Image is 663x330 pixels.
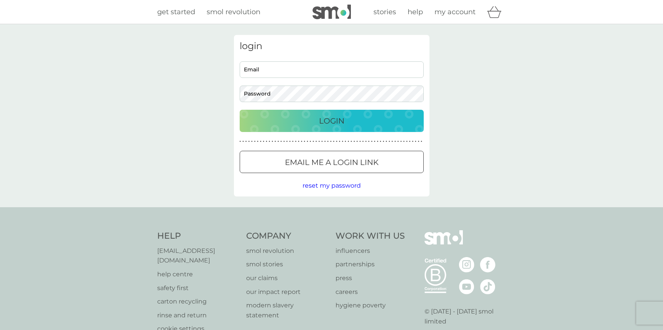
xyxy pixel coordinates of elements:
p: ● [263,140,265,144]
p: ● [254,140,256,144]
p: ● [400,140,402,144]
p: ● [318,140,320,144]
span: smol revolution [207,8,260,16]
p: ● [283,140,285,144]
span: my account [434,8,475,16]
p: © [DATE] - [DATE] smol limited [424,307,506,326]
img: visit the smol Tiktok page [480,279,495,294]
div: basket [487,4,506,20]
p: ● [295,140,296,144]
button: Login [240,110,424,132]
h3: login [240,41,424,52]
a: our claims [246,273,328,283]
p: ● [374,140,375,144]
p: ● [386,140,387,144]
p: ● [342,140,343,144]
p: ● [383,140,384,144]
a: partnerships [336,259,405,269]
a: my account [434,7,475,18]
p: ● [362,140,364,144]
p: ● [292,140,294,144]
p: ● [421,140,422,144]
p: Login [319,115,344,127]
p: ● [310,140,311,144]
p: ● [324,140,326,144]
p: ● [316,140,317,144]
a: help centre [157,269,239,279]
p: press [336,273,405,283]
p: ● [248,140,250,144]
p: ● [321,140,323,144]
p: ● [257,140,258,144]
p: ● [354,140,355,144]
button: reset my password [303,181,361,191]
img: visit the smol Facebook page [480,257,495,272]
a: help [408,7,423,18]
p: ● [412,140,413,144]
button: Email me a login link [240,151,424,173]
p: ● [371,140,373,144]
p: ● [240,140,241,144]
p: ● [275,140,276,144]
p: ● [409,140,411,144]
p: ● [348,140,349,144]
p: ● [280,140,282,144]
p: ● [313,140,314,144]
img: smol [424,230,463,256]
a: smol revolution [246,246,328,256]
h4: Company [246,230,328,242]
p: ● [359,140,361,144]
p: ● [339,140,341,144]
p: influencers [336,246,405,256]
span: reset my password [303,182,361,189]
p: ● [251,140,253,144]
p: ● [368,140,370,144]
p: ● [278,140,279,144]
a: modern slavery statement [246,300,328,320]
a: safety first [157,283,239,293]
span: stories [373,8,396,16]
a: careers [336,287,405,297]
a: smol revolution [207,7,260,18]
img: visit the smol Youtube page [459,279,474,294]
img: smol [313,5,351,19]
p: ● [307,140,308,144]
p: Email me a login link [285,156,378,168]
p: ● [260,140,262,144]
p: ● [330,140,332,144]
a: our impact report [246,287,328,297]
h4: Work With Us [336,230,405,242]
img: visit the smol Instagram page [459,257,474,272]
h4: Help [157,230,239,242]
p: ● [350,140,352,144]
a: smol stories [246,259,328,269]
a: carton recycling [157,297,239,307]
p: ● [377,140,378,144]
a: hygiene poverty [336,300,405,310]
p: ● [406,140,408,144]
p: ● [271,140,273,144]
a: get started [157,7,195,18]
p: ● [415,140,416,144]
p: ● [365,140,367,144]
p: ● [345,140,346,144]
p: ● [418,140,420,144]
p: ● [269,140,270,144]
p: ● [333,140,335,144]
p: ● [286,140,288,144]
p: ● [298,140,299,144]
p: ● [327,140,329,144]
a: [EMAIL_ADDRESS][DOMAIN_NAME] [157,246,239,266]
p: ● [245,140,247,144]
